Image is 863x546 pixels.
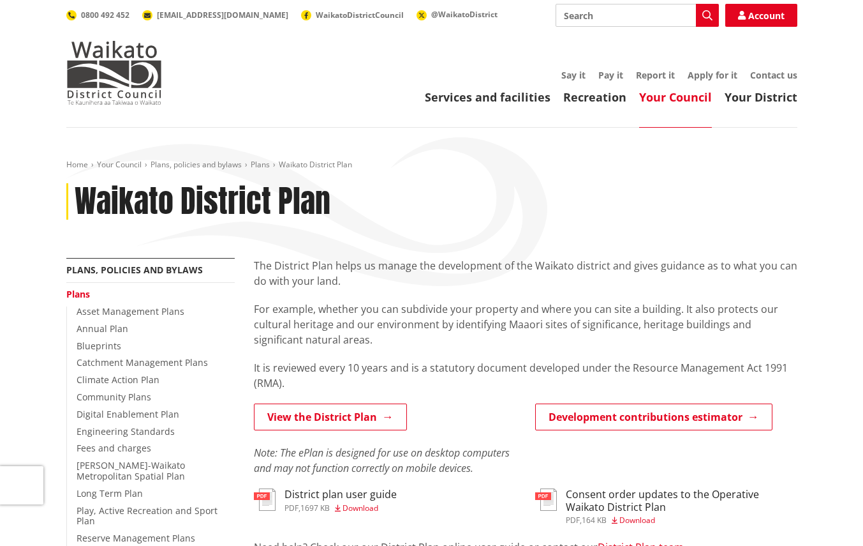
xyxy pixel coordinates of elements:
[639,89,712,105] a: Your Council
[77,305,184,317] a: Asset Management Plans
[284,489,397,501] h3: District plan user guide
[254,360,797,391] p: It is reviewed every 10 years and is a statutory document developed under the Resource Management...
[535,489,557,511] img: document-pdf.svg
[417,9,498,20] a: @WaikatoDistrict
[77,408,179,420] a: Digital Enablement Plan
[301,10,404,20] a: WaikatoDistrictCouncil
[561,69,586,81] a: Say it
[77,391,151,403] a: Community Plans
[284,503,299,513] span: pdf
[66,41,162,105] img: Waikato District Council - Te Kaunihera aa Takiwaa o Waikato
[97,159,142,170] a: Your Council
[254,446,510,475] em: Note: The ePlan is designed for use on desktop computers and may not function correctly on mobile...
[75,183,330,220] h1: Waikato District Plan
[254,489,397,512] a: District plan user guide pdf,1697 KB Download
[66,159,88,170] a: Home
[535,404,772,430] a: Development contributions estimator
[425,89,550,105] a: Services and facilities
[279,159,352,170] span: Waikato District Plan
[77,442,151,454] a: Fees and charges
[566,489,797,513] h3: Consent order updates to the Operative Waikato District Plan
[566,517,797,524] div: ,
[636,69,675,81] a: Report it
[66,160,797,171] nav: breadcrumb
[77,425,175,437] a: Engineering Standards
[254,301,797,347] p: For example, whether you can subdivide your property and where you can site a building. It also p...
[284,504,397,512] div: ,
[77,356,208,368] a: Catchment Management Plans
[254,489,276,511] img: document-pdf.svg
[535,489,797,524] a: Consent order updates to the Operative Waikato District Plan pdf,164 KB Download
[251,159,270,170] a: Plans
[81,10,129,20] span: 0800 492 452
[66,264,203,276] a: Plans, policies and bylaws
[688,69,737,81] a: Apply for it
[804,492,850,538] iframe: Messenger Launcher
[725,89,797,105] a: Your District
[66,288,90,300] a: Plans
[598,69,623,81] a: Pay it
[142,10,288,20] a: [EMAIL_ADDRESS][DOMAIN_NAME]
[254,404,407,430] a: View the District Plan
[343,503,378,513] span: Download
[750,69,797,81] a: Contact us
[77,532,195,544] a: Reserve Management Plans
[157,10,288,20] span: [EMAIL_ADDRESS][DOMAIN_NAME]
[556,4,719,27] input: Search input
[77,374,159,386] a: Climate Action Plan
[316,10,404,20] span: WaikatoDistrictCouncil
[77,340,121,352] a: Blueprints
[725,4,797,27] a: Account
[66,10,129,20] a: 0800 492 452
[566,515,580,526] span: pdf
[431,9,498,20] span: @WaikatoDistrict
[77,322,128,335] a: Annual Plan
[77,487,143,499] a: Long Term Plan
[619,515,655,526] span: Download
[151,159,242,170] a: Plans, policies and bylaws
[77,459,185,482] a: [PERSON_NAME]-Waikato Metropolitan Spatial Plan
[582,515,607,526] span: 164 KB
[77,504,218,527] a: Play, Active Recreation and Sport Plan
[563,89,626,105] a: Recreation
[300,503,330,513] span: 1697 KB
[254,258,797,289] p: The District Plan helps us manage the development of the Waikato district and gives guidance as t...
